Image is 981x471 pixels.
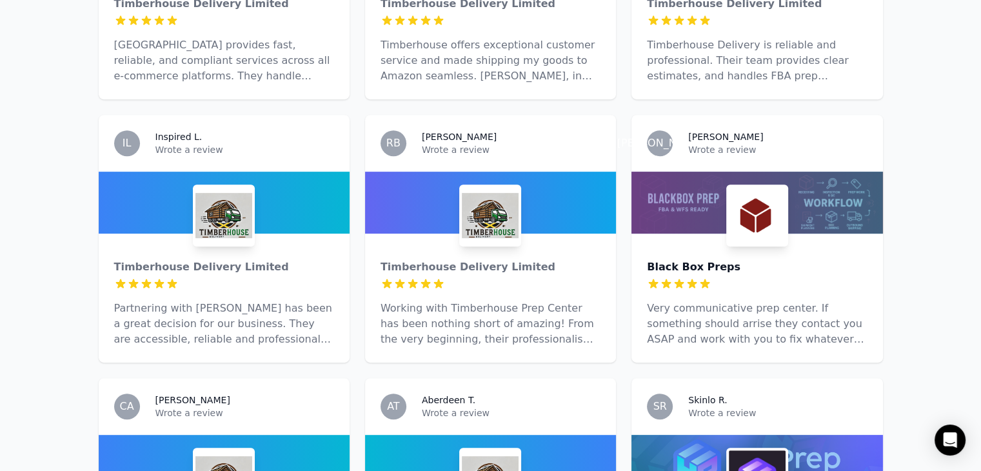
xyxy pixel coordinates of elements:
[422,406,600,419] p: Wrote a review
[617,138,703,148] span: [PERSON_NAME]
[631,115,882,363] a: [PERSON_NAME][PERSON_NAME]Wrote a reviewBlack Box PrepsBlack Box PrepsVery communicative prep cen...
[381,259,600,275] div: Timberhouse Delivery Limited
[114,259,334,275] div: Timberhouse Delivery Limited
[119,401,134,412] span: CA
[114,301,334,347] p: Partnering with [PERSON_NAME] has been a great decision for our business. They are accessible, re...
[647,301,867,347] p: Very communicative prep center. If something should arrise they contact you ASAP and work with yo...
[422,130,497,143] h3: [PERSON_NAME]
[688,143,867,156] p: Wrote a review
[386,138,401,148] span: RB
[123,138,132,148] span: IL
[729,187,786,244] img: Black Box Preps
[688,130,763,143] h3: [PERSON_NAME]
[647,37,867,84] p: Timberhouse Delivery is reliable and professional. Their team provides clear estimates, and handl...
[387,401,399,412] span: AT
[155,130,203,143] h3: Inspired L.
[422,143,600,156] p: Wrote a review
[155,406,334,419] p: Wrote a review
[462,187,519,244] img: Timberhouse Delivery Limited
[155,143,334,156] p: Wrote a review
[114,37,334,84] p: [GEOGRAPHIC_DATA] provides fast, reliable, and compliant services across all e-commerce platforms...
[688,394,727,406] h3: Skinlo R.
[195,187,252,244] img: Timberhouse Delivery Limited
[688,406,867,419] p: Wrote a review
[381,37,600,84] p: Timberhouse offers exceptional customer service and made shipping my goods to Amazon seamless. [P...
[381,301,600,347] p: Working with Timberhouse Prep Center has been nothing short of amazing! From the very beginning, ...
[422,394,475,406] h3: Aberdeen T.
[155,394,230,406] h3: [PERSON_NAME]
[647,259,867,275] div: Black Box Preps
[99,115,350,363] a: ILInspired L.Wrote a reviewTimberhouse Delivery LimitedTimberhouse Delivery LimitedPartnering wit...
[935,425,966,456] div: Open Intercom Messenger
[365,115,616,363] a: RB[PERSON_NAME]Wrote a reviewTimberhouse Delivery LimitedTimberhouse Delivery LimitedWorking with...
[653,401,667,412] span: SR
